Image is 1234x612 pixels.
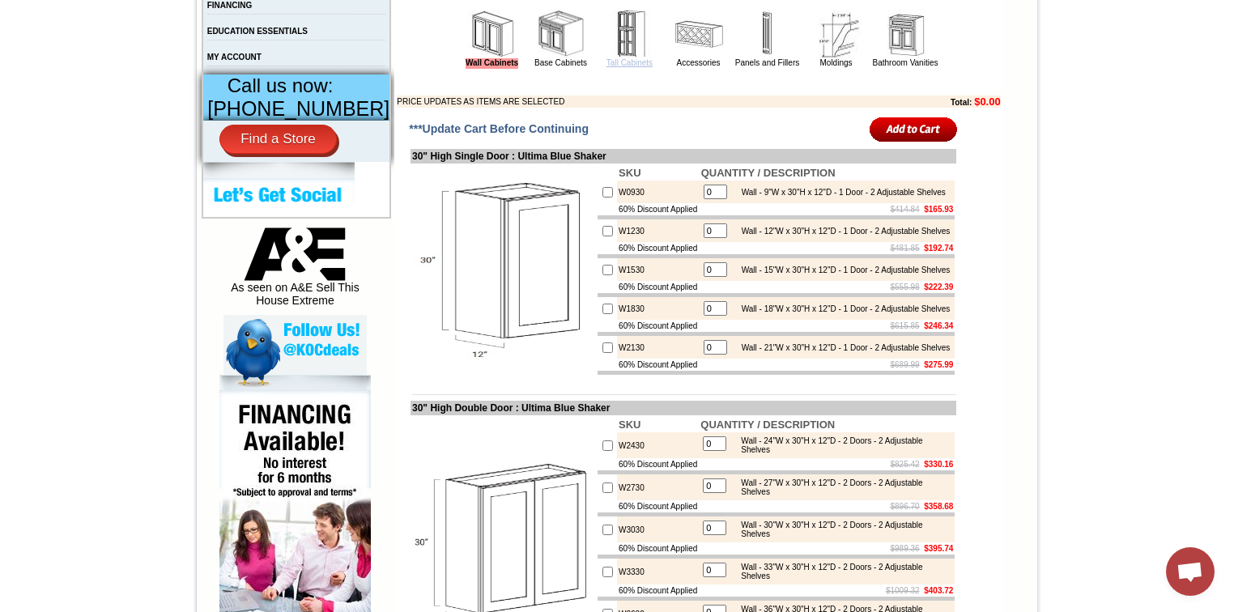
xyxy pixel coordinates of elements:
b: $403.72 [924,586,953,595]
td: Baycreek Gray [190,74,232,90]
div: Wall - 18"W x 30"H x 12"D - 1 Door - 2 Adjustable Shelves [734,304,951,313]
img: Tall Cabinets [606,10,654,58]
a: Tall Cabinets [606,58,653,67]
td: 60% Discount Applied [617,281,700,293]
td: Bellmonte Maple [278,74,319,90]
b: $0.00 [974,96,1001,108]
a: Bathroom Vanities [873,58,938,67]
div: Wall - 9"W x 30"H x 12"D - 1 Door - 2 Adjustable Shelves [734,188,946,197]
s: $989.36 [891,544,920,553]
b: Total: [951,98,972,107]
img: Panels and Fillers [743,10,792,58]
s: $615.85 [891,321,920,330]
s: $414.84 [891,205,920,214]
b: SKU [619,419,640,431]
div: Wall - 27"W x 30"H x 12"D - 2 Doors - 2 Adjustable Shelves [733,478,951,496]
b: $222.39 [924,283,953,291]
img: Bathroom Vanities [881,10,930,58]
s: $1009.32 [886,586,920,595]
div: Wall - 12"W x 30"H x 12"D - 1 Door - 2 Adjustable Shelves [734,227,951,236]
td: W2130 [617,336,700,359]
div: Wall - 21"W x 30"H x 12"D - 1 Door - 2 Adjustable Shelves [734,343,951,352]
s: $481.85 [891,244,920,253]
img: 30'' High Single Door [412,179,594,361]
a: MY ACCOUNT [207,53,262,62]
a: Base Cabinets [534,58,587,67]
img: Base Cabinets [537,10,585,58]
td: W1530 [617,258,700,281]
img: Wall Cabinets [468,10,517,58]
td: PRICE UPDATES AS ITEMS ARE SELECTED [397,96,862,108]
s: $896.70 [891,502,920,511]
img: spacer.gif [188,45,190,46]
td: W1830 [617,297,700,320]
b: $192.74 [924,244,953,253]
td: 30" High Double Door : Ultima Blue Shaker [411,401,956,415]
img: spacer.gif [232,45,234,46]
span: [PHONE_NUMBER] [207,97,389,120]
a: Accessories [677,58,721,67]
b: Price Sheet View in PDF Format [19,6,131,15]
b: $358.68 [924,502,953,511]
img: spacer.gif [275,45,278,46]
td: W0930 [617,181,700,203]
a: Price Sheet View in PDF Format [19,2,131,16]
a: Find a Store [219,125,337,154]
b: $330.16 [924,460,953,469]
td: 60% Discount Applied [617,500,699,512]
td: W2430 [617,432,699,458]
img: spacer.gif [137,45,139,46]
td: [PERSON_NAME] White Shaker [139,74,189,91]
td: 60% Discount Applied [617,320,700,332]
img: spacer.gif [41,45,44,46]
td: W3030 [617,516,699,542]
td: [PERSON_NAME] Yellow Walnut [87,74,137,91]
div: Wall - 30"W x 30"H x 12"D - 2 Doors - 2 Adjustable Shelves [733,521,951,538]
b: QUANTITY / DESCRIPTION [701,167,836,179]
div: As seen on A&E Sell This House Extreme [223,227,367,315]
td: Beachwood Oak Shaker [234,74,275,91]
s: $555.98 [891,283,920,291]
span: Call us now: [228,74,334,96]
span: ***Update Cart Before Continuing [409,122,589,135]
td: 60% Discount Applied [617,584,699,597]
img: Moldings [812,10,861,58]
a: EDUCATION ESSENTIALS [207,27,308,36]
img: spacer.gif [85,45,87,46]
td: 60% Discount Applied [617,203,700,215]
a: Wall Cabinets [466,58,518,69]
a: FINANCING [207,1,253,10]
b: QUANTITY / DESCRIPTION [700,419,835,431]
img: pdf.png [2,4,15,17]
td: 60% Discount Applied [617,542,699,555]
td: W1230 [617,219,700,242]
a: Moldings [819,58,852,67]
td: W2730 [617,474,699,500]
a: Panels and Fillers [735,58,799,67]
td: 60% Discount Applied [617,458,699,470]
b: $395.74 [924,544,953,553]
b: SKU [619,167,640,179]
td: W3330 [617,559,699,584]
b: $165.93 [924,205,953,214]
td: Alabaster Shaker [44,74,85,90]
td: 60% Discount Applied [617,359,700,371]
div: Wall - 24"W x 30"H x 12"D - 2 Doors - 2 Adjustable Shelves [733,436,951,454]
td: 30" High Single Door : Ultima Blue Shaker [411,149,956,164]
div: Wall - 33"W x 30"H x 12"D - 2 Doors - 2 Adjustable Shelves [733,563,951,580]
div: Wall - 15"W x 30"H x 12"D - 1 Door - 2 Adjustable Shelves [734,266,951,274]
s: $825.42 [891,460,920,469]
input: Add to Cart [870,116,958,142]
div: Open chat [1166,547,1215,596]
b: $275.99 [924,360,953,369]
s: $689.99 [891,360,920,369]
img: Accessories [674,10,723,58]
td: 60% Discount Applied [617,242,700,254]
b: $246.34 [924,321,953,330]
